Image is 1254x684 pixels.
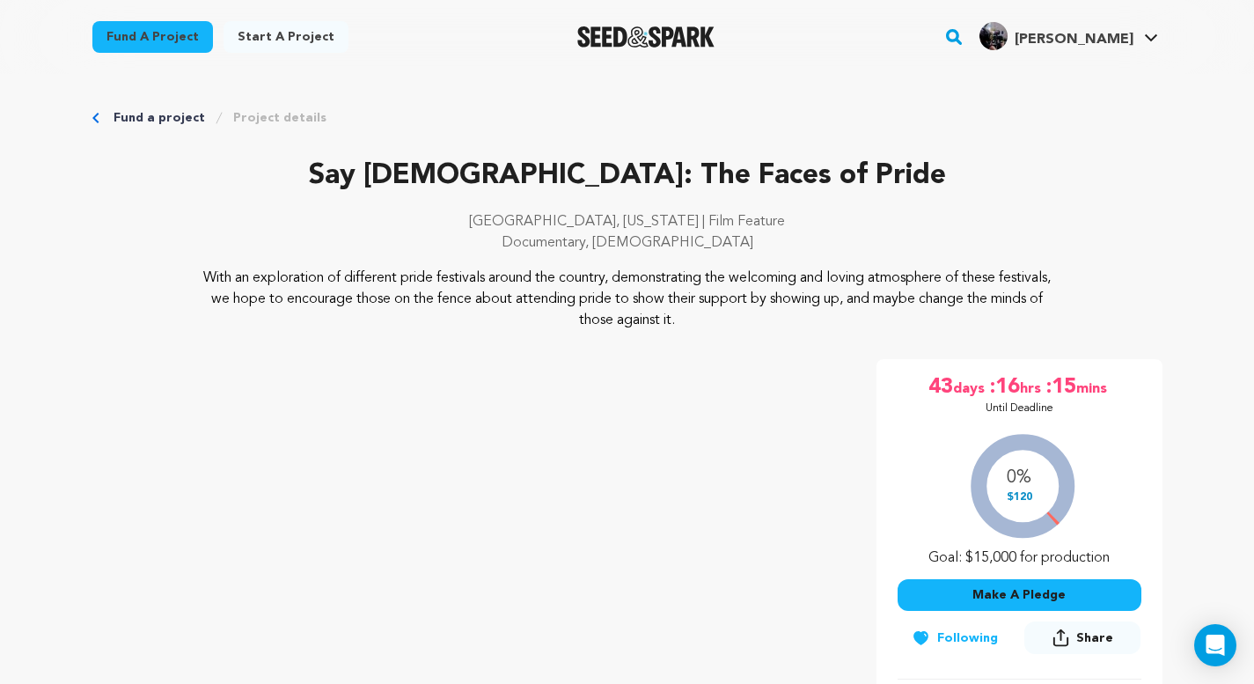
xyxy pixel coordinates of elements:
[224,21,348,53] a: Start a project
[953,373,988,401] span: days
[979,22,1133,50] div: Benjamin K.'s Profile
[976,18,1162,55] span: Benjamin K.'s Profile
[979,22,1008,50] img: bde6e4e3585cc5a4.jpg
[92,155,1162,197] p: Say [DEMOGRAPHIC_DATA]: The Faces of Pride
[233,109,326,127] a: Project details
[898,622,1012,654] button: Following
[986,401,1053,416] p: Until Deadline
[898,579,1141,611] button: Make A Pledge
[928,373,953,401] span: 43
[976,18,1162,50] a: Benjamin K.'s Profile
[988,373,1020,401] span: :16
[1194,624,1236,666] div: Open Intercom Messenger
[1020,373,1045,401] span: hrs
[1076,629,1113,647] span: Share
[92,211,1162,232] p: [GEOGRAPHIC_DATA], [US_STATE] | Film Feature
[1076,373,1111,401] span: mins
[92,232,1162,254] p: Documentary, [DEMOGRAPHIC_DATA]
[1015,33,1133,47] span: [PERSON_NAME]
[92,21,213,53] a: Fund a project
[577,26,715,48] img: Seed&Spark Logo Dark Mode
[92,109,1162,127] div: Breadcrumb
[577,26,715,48] a: Seed&Spark Homepage
[1024,621,1140,654] button: Share
[114,109,205,127] a: Fund a project
[1024,621,1140,661] span: Share
[1045,373,1076,401] span: :15
[199,268,1055,331] p: With an exploration of different pride festivals around the country, demonstrating the welcoming ...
